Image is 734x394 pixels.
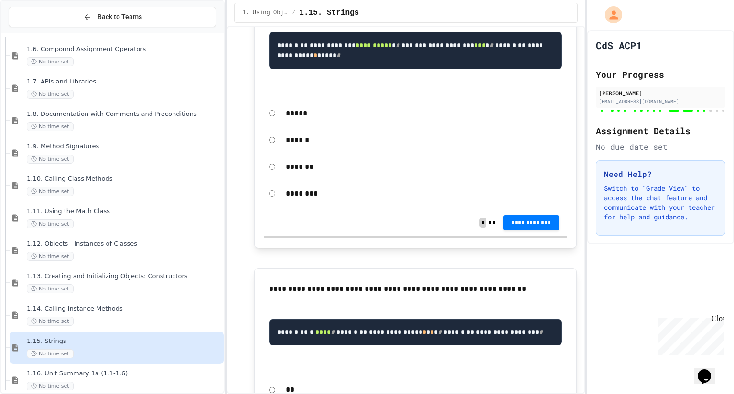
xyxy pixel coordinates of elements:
[599,89,723,97] div: [PERSON_NAME]
[604,184,717,222] p: Switch to "Grade View" to access the chat feature and communicate with your teacher for help and ...
[27,110,222,118] span: 1.8. Documentation with Comments and Preconditions
[599,98,723,105] div: [EMAIL_ADDRESS][DOMAIN_NAME]
[27,207,222,216] span: 1.11. Using the Math Class
[27,317,74,326] span: No time set
[694,356,724,384] iframe: chat widget
[27,78,222,86] span: 1.7. APIs and Libraries
[27,305,222,313] span: 1.14. Calling Instance Methods
[4,4,66,61] div: Chat with us now!Close
[604,168,717,180] h3: Need Help?
[9,7,216,27] button: Back to Teams
[27,219,74,228] span: No time set
[27,143,222,151] span: 1.9. Method Signatures
[27,349,74,358] span: No time set
[27,240,222,248] span: 1.12. Objects - Instances of Classes
[242,9,288,17] span: 1. Using Objects and Methods
[27,187,74,196] span: No time set
[27,252,74,261] span: No time set
[596,141,725,153] div: No due date set
[27,57,74,66] span: No time set
[27,175,222,183] span: 1.10. Calling Class Methods
[299,7,359,19] span: 1.15. Strings
[596,39,642,52] h1: CdS ACP1
[97,12,142,22] span: Back to Teams
[27,272,222,280] span: 1.13. Creating and Initializing Objects: Constructors
[27,337,222,345] span: 1.15. Strings
[596,124,725,137] h2: Assignment Details
[596,68,725,81] h2: Your Progress
[27,90,74,99] span: No time set
[655,314,724,355] iframe: chat widget
[292,9,295,17] span: /
[27,155,74,164] span: No time set
[27,122,74,131] span: No time set
[27,382,74,391] span: No time set
[27,284,74,293] span: No time set
[27,45,222,53] span: 1.6. Compound Assignment Operators
[27,370,222,378] span: 1.16. Unit Summary 1a (1.1-1.6)
[595,4,625,26] div: My Account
